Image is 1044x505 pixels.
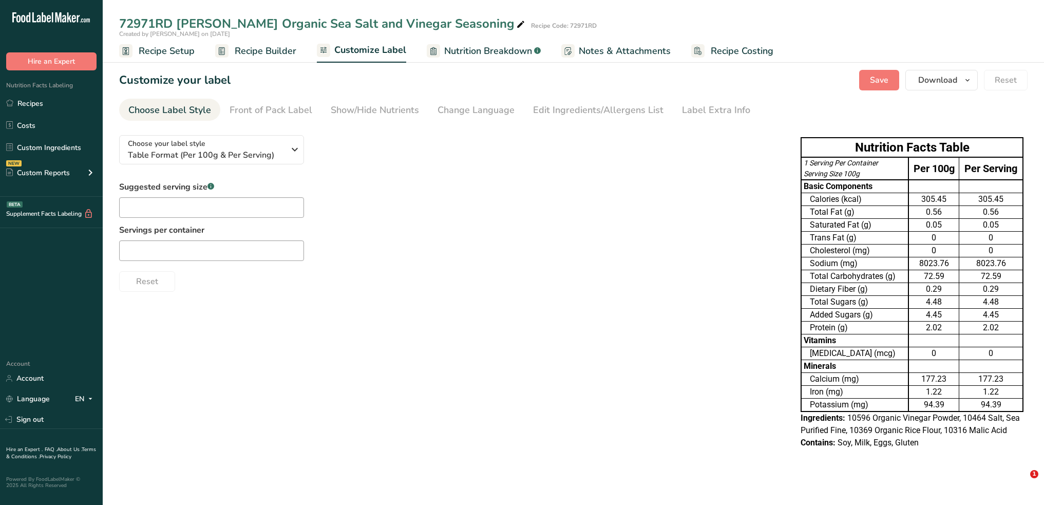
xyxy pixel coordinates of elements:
span: 100g [843,170,860,178]
td: Vitamins [801,334,908,347]
div: 8023.76 [911,257,957,270]
span: Customize Label [334,43,406,57]
div: Front of Pack Label [230,103,312,117]
div: 0.05 [911,219,957,231]
td: Potassium (mg) [801,399,908,412]
div: 0.05 [961,219,1020,231]
div: 0 [961,347,1020,360]
td: Added Sugars (g) [801,309,908,322]
div: 0 [911,245,957,257]
div: BETA [7,201,23,208]
div: 0.56 [961,206,1020,218]
a: FAQ . [45,446,57,453]
span: Reset [995,74,1017,86]
button: Choose your label style Table Format (Per 100g & Per Serving) [119,135,304,164]
td: Sodium (mg) [801,257,908,270]
div: 8023.76 [961,257,1020,270]
a: Terms & Conditions . [6,446,96,460]
td: Calories (kcal) [801,193,908,206]
div: 4.48 [911,296,957,308]
span: 10596 Organic Vinegar Powder, 10464 Salt, Sea Purified Fine, 10369 Organic Rice Flour, 10316 Mali... [801,413,1020,435]
button: Hire an Expert [6,52,97,70]
a: Hire an Expert . [6,446,43,453]
div: 1.22 [961,386,1020,398]
td: Total Carbohydrates (g) [801,270,908,283]
div: Recipe Code: 72971RD [531,21,597,30]
div: Change Language [438,103,515,117]
a: Nutrition Breakdown [427,40,541,63]
div: 177.23 [911,373,957,385]
div: 0 [961,232,1020,244]
button: Reset [119,271,175,292]
div: 305.45 [961,193,1020,205]
td: Per 100g [908,157,959,180]
div: 177.23 [961,373,1020,385]
span: Soy, Milk, Eggs, Gluten [838,438,919,447]
div: 4.45 [961,309,1020,321]
h1: Customize your label [119,72,231,89]
span: Table Format (Per 100g & Per Serving) [128,149,284,161]
div: 72.59 [961,270,1020,283]
div: 2.02 [961,322,1020,334]
td: Minerals [801,360,908,373]
div: Show/Hide Nutrients [331,103,419,117]
div: 305.45 [911,193,957,205]
div: Edit Ingredients/Allergens List [533,103,663,117]
a: Recipe Costing [691,40,773,63]
td: Saturated Fat (g) [801,219,908,232]
div: Powered By FoodLabelMaker © 2025 All Rights Reserved [6,476,97,489]
div: 0 [911,347,957,360]
div: 0.29 [961,283,1020,295]
a: Customize Label [317,39,406,63]
td: [MEDICAL_DATA] (mcg) [801,347,908,360]
td: Total Sugars (g) [801,296,908,309]
span: Contains: [801,438,836,447]
div: NEW [6,160,22,166]
span: Created by [PERSON_NAME] on [DATE] [119,30,230,38]
div: Choose Label Style [128,103,211,117]
div: 0.29 [911,283,957,295]
div: 94.39 [961,399,1020,411]
span: Recipe Builder [235,44,296,58]
a: Language [6,390,50,408]
td: Basic Components [801,180,908,193]
div: EN [75,393,97,405]
td: Calcium (mg) [801,373,908,386]
div: 1 Serving Per Container [804,158,906,169]
span: Nutrition Breakdown [444,44,532,58]
a: Privacy Policy [40,453,71,460]
button: Download [905,70,978,90]
div: 0 [911,232,957,244]
td: Trans Fat (g) [801,232,908,245]
a: Recipe Setup [119,40,195,63]
span: Recipe Setup [139,44,195,58]
a: About Us . [57,446,82,453]
span: Recipe Costing [711,44,773,58]
button: Save [859,70,899,90]
div: 72971RD [PERSON_NAME] Organic Sea Salt and Vinegar Seasoning [119,14,527,33]
div: 0 [961,245,1020,257]
div: 4.48 [961,296,1020,308]
div: 2.02 [911,322,957,334]
label: Suggested serving size [119,181,304,193]
div: 0.56 [911,206,957,218]
span: Reset [136,275,158,288]
button: Reset [984,70,1028,90]
td: Dietary Fiber (g) [801,283,908,296]
label: Servings per container [119,224,304,236]
td: Protein (g) [801,322,908,334]
div: 1.22 [911,386,957,398]
span: Download [918,74,957,86]
td: Total Fat (g) [801,206,908,219]
td: Cholesterol (mg) [801,245,908,257]
span: Ingredients: [801,413,845,423]
div: 4.45 [911,309,957,321]
a: Notes & Attachments [561,40,671,63]
span: 1 [1030,470,1038,478]
a: Recipe Builder [215,40,296,63]
th: Nutrition Facts Table [801,138,1023,157]
span: Save [870,74,888,86]
span: Serving Size [804,170,842,178]
span: Choose your label style [128,138,205,149]
div: Label Extra Info [682,103,750,117]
